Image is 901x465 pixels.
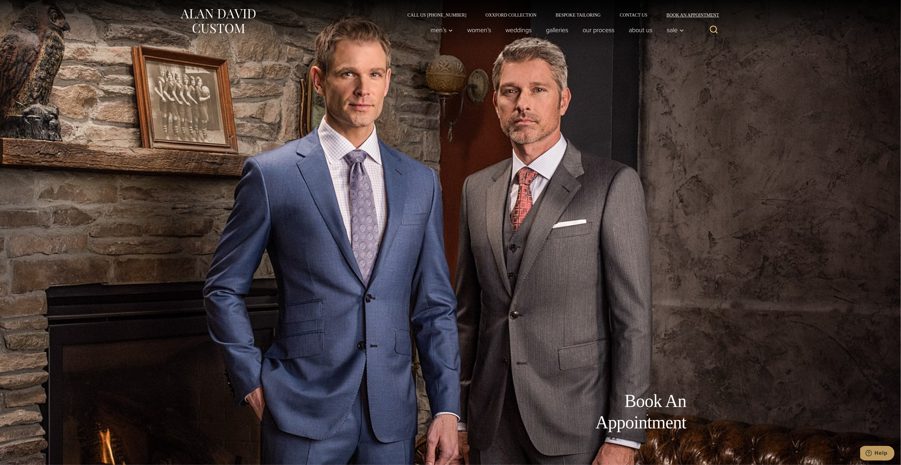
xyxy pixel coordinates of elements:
[180,7,256,35] img: Alan David Custom
[657,13,721,17] a: Book an Appointment
[659,24,687,36] button: Sale sub menu toggle
[860,446,895,462] iframe: Opens a widget where you can chat to one of our agents
[460,24,498,36] a: Women’s
[398,13,476,17] a: Call Us [PHONE_NUMBER]
[398,13,722,17] nav: Secondary Navigation
[546,13,610,17] a: Bespoke Tailoring
[706,22,722,38] button: View Search Form
[498,24,539,36] a: weddings
[423,24,460,36] button: Men’s sub menu toggle
[621,24,659,36] a: About Us
[575,24,621,36] a: Our Process
[539,24,575,36] a: Galleries
[543,390,687,433] h1: Book An Appointment
[423,24,687,36] nav: Primary Navigation
[476,13,546,17] a: Oxxford Collection
[610,13,657,17] a: Contact Us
